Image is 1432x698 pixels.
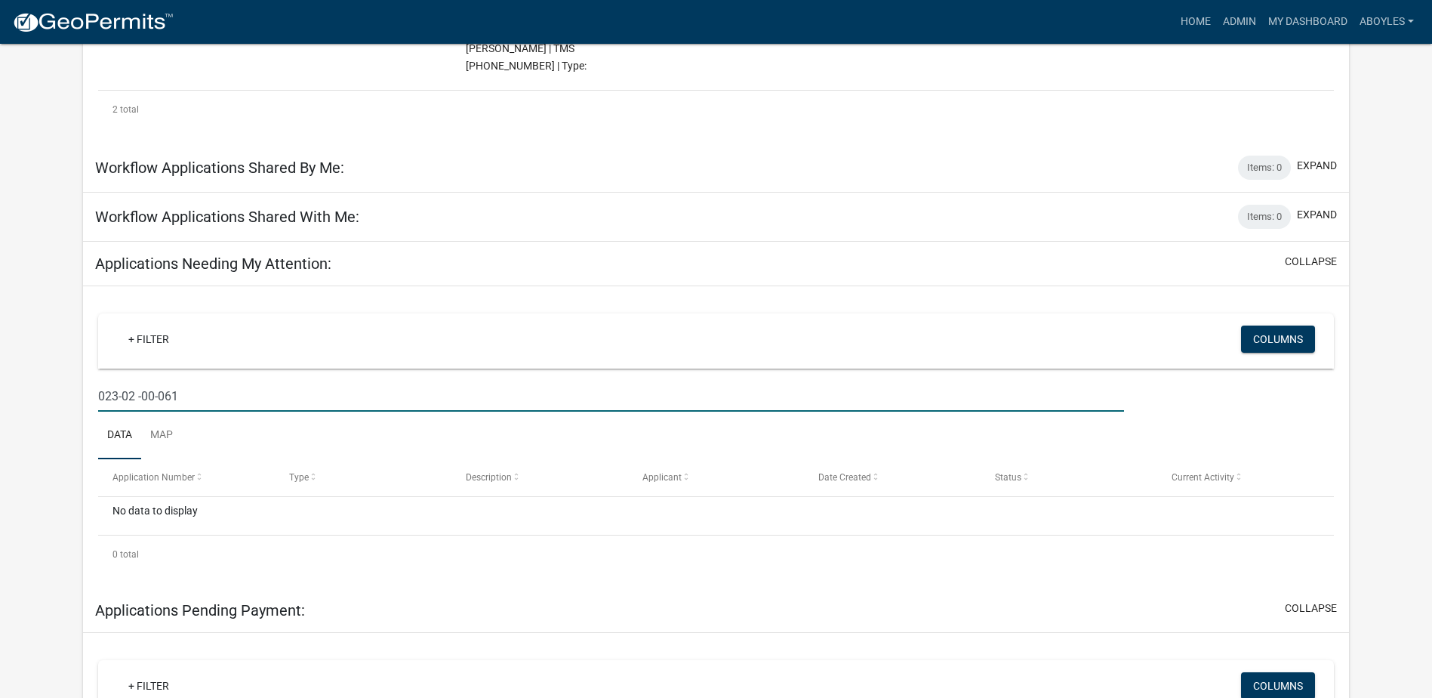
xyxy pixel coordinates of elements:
[1238,205,1291,229] div: Items: 0
[995,472,1021,483] span: Status
[804,459,981,496] datatable-header-cell: Date Created
[141,412,182,460] a: Map
[1172,472,1234,483] span: Current Activity
[466,472,512,483] span: Description
[818,472,871,483] span: Date Created
[1241,326,1315,353] button: Columns
[1353,8,1420,36] a: aboyles
[98,412,141,460] a: Data
[116,326,181,353] a: + Filter
[1297,207,1337,223] button: expand
[1157,459,1334,496] datatable-header-cell: Current Activity
[95,601,305,619] h5: Applications Pending Payment:
[1238,156,1291,180] div: Items: 0
[95,255,331,273] h5: Applications Needing My Attention:
[451,459,628,496] datatable-header-cell: Description
[627,459,804,496] datatable-header-cell: Applicant
[1217,8,1262,36] a: Admin
[98,536,1334,573] div: 0 total
[98,91,1334,128] div: 2 total
[1285,601,1337,616] button: collapse
[98,497,1334,535] div: No data to display
[112,472,195,483] span: Application Number
[95,159,344,177] h5: Workflow Applications Shared By Me:
[275,459,451,496] datatable-header-cell: Type
[83,286,1349,588] div: collapse
[98,381,1124,412] input: Search for applications
[98,459,275,496] datatable-header-cell: Application Number
[1262,8,1353,36] a: My Dashboard
[642,472,682,483] span: Applicant
[1175,8,1217,36] a: Home
[1297,158,1337,174] button: expand
[95,208,359,226] h5: Workflow Applications Shared With Me:
[981,459,1157,496] datatable-header-cell: Status
[1285,254,1337,270] button: collapse
[289,472,309,483] span: Type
